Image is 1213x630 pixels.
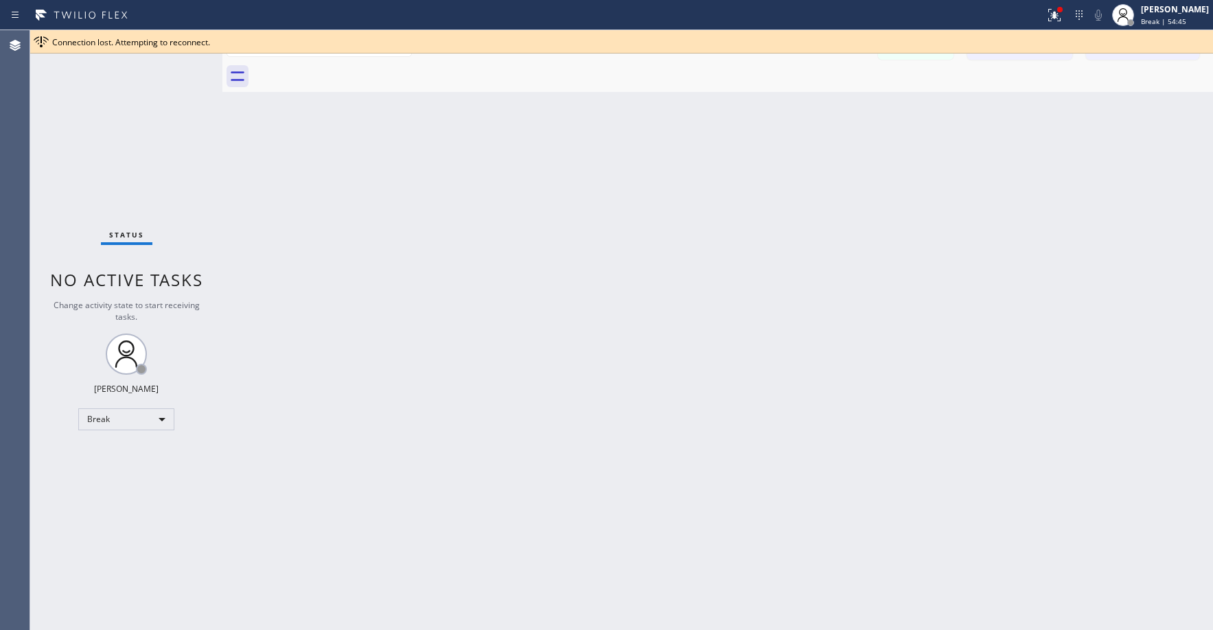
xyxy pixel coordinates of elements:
[1141,3,1209,15] div: [PERSON_NAME]
[1141,16,1186,26] span: Break | 54:45
[1089,5,1108,25] button: Mute
[54,299,200,323] span: Change activity state to start receiving tasks.
[94,383,159,395] div: [PERSON_NAME]
[109,230,144,240] span: Status
[52,36,210,48] span: Connection lost. Attempting to reconnect.
[78,408,174,430] div: Break
[50,268,203,291] span: No active tasks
